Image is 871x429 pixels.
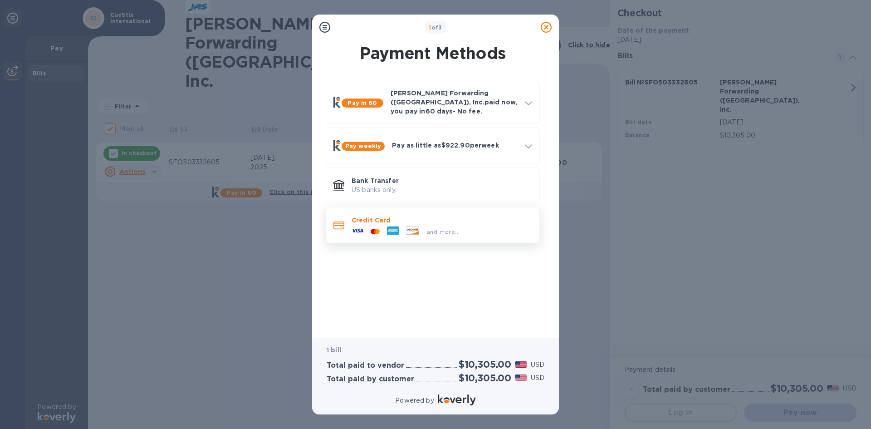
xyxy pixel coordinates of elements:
[352,216,532,225] p: Credit Card
[459,359,511,370] h2: $10,305.00
[352,185,532,195] p: US banks only.
[327,375,414,384] h3: Total paid by customer
[515,375,527,381] img: USD
[531,373,544,383] p: USD
[438,394,476,405] img: Logo
[459,372,511,384] h2: $10,305.00
[327,361,404,370] h3: Total paid to vendor
[392,141,518,150] p: Pay as little as $922.90 per week
[345,143,381,149] b: Pay weekly
[426,228,460,235] span: and more...
[324,44,542,63] h1: Payment Methods
[327,346,341,354] b: 1 bill
[395,396,434,405] p: Powered by
[429,24,431,31] span: 1
[352,176,532,185] p: Bank Transfer
[531,360,544,370] p: USD
[391,89,518,116] p: [PERSON_NAME] Forwarding ([GEOGRAPHIC_DATA]), Inc. paid now, you pay in 60 days - No fee.
[429,24,442,31] b: of 3
[515,361,527,368] img: USD
[347,99,377,106] b: Pay in 60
